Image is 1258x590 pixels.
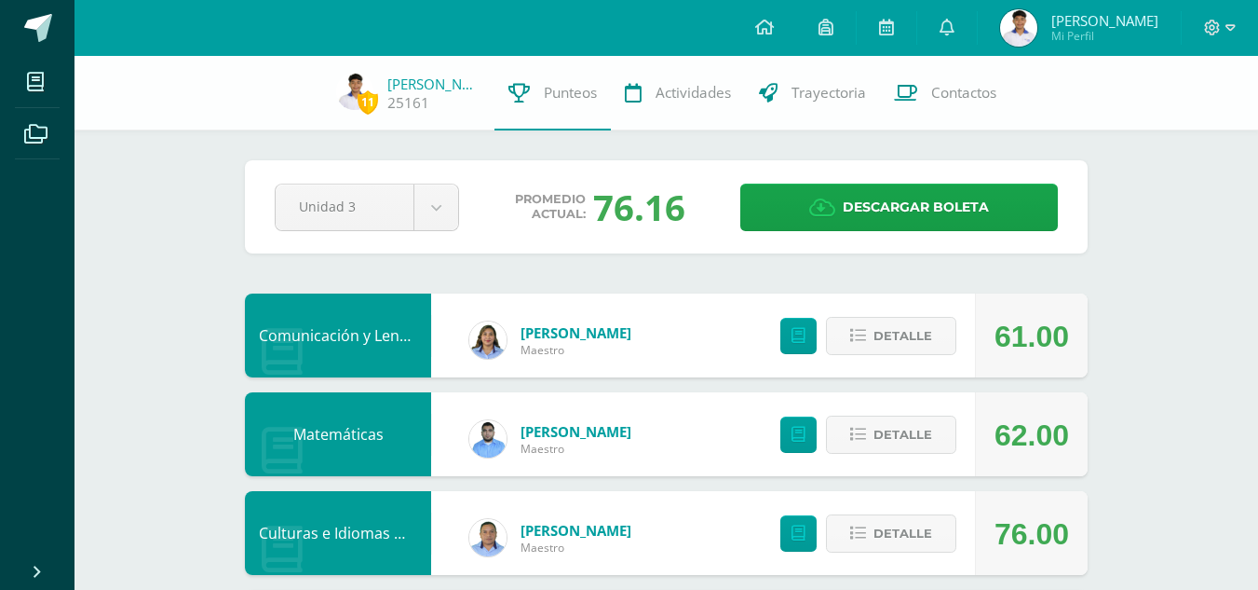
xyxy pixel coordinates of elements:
a: 25161 [387,93,429,113]
img: 58211983430390fd978f7a65ba7f1128.png [469,519,507,556]
img: d5f85972cab0d57661bd544f50574cc9.png [469,322,507,359]
a: [PERSON_NAME] [387,75,480,93]
span: Unidad 3 [299,185,390,228]
span: Descargar boleta [843,185,989,230]
span: Trayectoria [791,83,866,103]
a: Descargar boleta [740,184,1058,231]
div: Comunicación y Lenguaje Idioma Español [245,294,431,377]
div: 61.00 [994,295,1069,378]
a: Contactos [880,56,1010,130]
a: Punteos [494,56,611,130]
div: Culturas e Idiomas Mayas Garífuna o Xinca [245,491,431,575]
img: aa3c1008595c2bde8f1bc1c84de87b51.png [336,73,373,110]
div: 62.00 [994,393,1069,477]
span: Maestro [521,441,631,457]
span: Contactos [931,83,996,103]
span: Detalle [873,418,932,452]
div: 76.16 [593,183,685,231]
span: Detalle [873,319,932,353]
div: 76.00 [994,492,1069,576]
span: 11 [358,90,378,114]
span: Punteos [544,83,597,103]
button: Detalle [826,416,956,454]
a: Trayectoria [745,56,880,130]
img: aa3c1008595c2bde8f1bc1c84de87b51.png [1000,9,1037,47]
div: Matemáticas [245,392,431,476]
a: Actividades [611,56,745,130]
a: [PERSON_NAME] [521,422,631,441]
a: [PERSON_NAME] [521,323,631,342]
span: Promedio actual: [515,192,586,222]
a: [PERSON_NAME] [521,521,631,540]
span: Maestro [521,342,631,358]
button: Detalle [826,317,956,355]
span: Actividades [656,83,731,103]
span: Detalle [873,516,932,551]
img: 54ea75c2c4af8710d6093b43030d56ea.png [469,420,507,458]
button: Detalle [826,515,956,553]
span: Maestro [521,540,631,556]
a: Unidad 3 [276,185,458,230]
span: Mi Perfil [1051,28,1158,44]
span: [PERSON_NAME] [1051,11,1158,30]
